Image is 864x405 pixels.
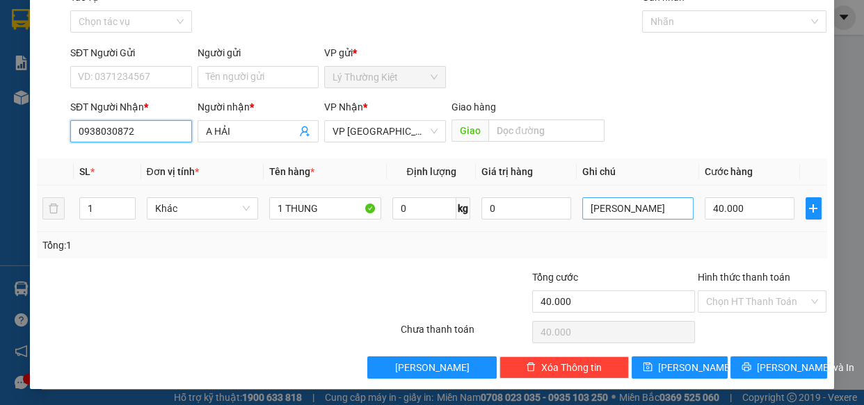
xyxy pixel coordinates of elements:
label: Hình thức thanh toán [698,272,790,283]
span: Giao hàng [451,101,496,113]
span: [PERSON_NAME] và In [757,360,854,375]
div: T.T Kà Tum [133,12,245,28]
div: SĐT Người Nhận [70,99,192,115]
span: kg [456,197,470,220]
div: Chưa thanh toán [399,322,531,346]
button: [PERSON_NAME] [367,356,497,379]
span: VP Nhận [324,101,363,113]
span: Xóa Thông tin [541,360,602,375]
span: Nhận: [133,13,166,28]
span: Lý Thường Kiệt [333,67,438,88]
div: Người nhận [198,99,319,115]
span: [PERSON_NAME] [658,360,733,375]
button: save[PERSON_NAME] [632,356,728,379]
span: Gửi: [12,13,33,28]
span: delete [526,362,536,373]
span: user-add [299,126,310,137]
span: Cước hàng [705,166,753,177]
input: Ghi Chú [582,197,694,220]
div: SĐT Người Gửi [70,45,192,60]
button: delete [42,197,65,220]
span: printer [742,362,751,373]
span: CC : [131,76,150,91]
th: Ghi chú [577,158,700,185]
div: Tên hàng: 1 THÙNG ( : 1 ) [12,101,245,118]
div: 0938389318 [133,45,245,65]
input: VD: Bàn, Ghế [269,197,381,220]
div: AN [133,28,245,45]
span: SL [160,99,179,119]
div: 40.000 [131,73,246,92]
span: Đơn vị tính [147,166,199,177]
div: Tổng: 1 [42,238,335,253]
button: plus [806,197,822,220]
span: SL [79,166,90,177]
span: Tên hàng [269,166,314,177]
input: 0 [481,197,571,220]
span: Khác [155,198,250,219]
div: Người gửi [198,45,319,60]
span: Tổng cước [532,272,578,283]
span: [PERSON_NAME] [395,360,470,375]
div: Lý Thường Kiệt [12,12,123,45]
input: Dọc đường [488,119,605,142]
button: printer[PERSON_NAME] và In [730,356,826,379]
div: VP gửi [324,45,446,60]
span: Giao [451,119,488,142]
span: Giá trị hàng [481,166,533,177]
span: Định lượng [406,166,456,177]
span: save [643,362,653,373]
button: deleteXóa Thông tin [499,356,629,379]
span: plus [806,203,821,214]
span: VP Ninh Sơn [333,121,438,142]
